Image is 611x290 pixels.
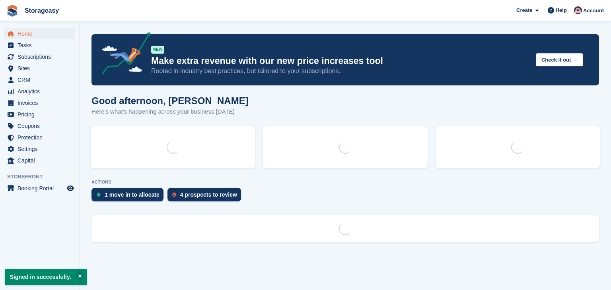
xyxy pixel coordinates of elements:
[18,109,65,120] span: Pricing
[167,188,245,205] a: 4 prospects to review
[4,143,75,155] a: menu
[4,183,75,194] a: menu
[4,132,75,143] a: menu
[18,63,65,74] span: Sites
[18,143,65,155] span: Settings
[18,28,65,39] span: Home
[536,53,583,66] button: Check it out →
[516,6,532,14] span: Create
[556,6,567,14] span: Help
[4,28,75,39] a: menu
[91,107,249,116] p: Here's what's happening across your business [DATE]
[4,63,75,74] a: menu
[151,55,529,67] p: Make extra revenue with our new price increases tool
[5,269,87,285] p: Signed in successfully.
[18,97,65,108] span: Invoices
[574,6,582,14] img: James Stewart
[18,51,65,62] span: Subscriptions
[105,191,160,198] div: 1 move in to allocate
[18,74,65,85] span: CRM
[18,120,65,131] span: Coupons
[91,180,599,185] p: ACTIONS
[151,46,164,54] div: NEW
[4,109,75,120] a: menu
[91,188,167,205] a: 1 move in to allocate
[18,183,65,194] span: Booking Portal
[4,120,75,131] a: menu
[4,86,75,97] a: menu
[180,191,237,198] div: 4 prospects to review
[7,173,79,181] span: Storefront
[151,67,529,75] p: Rooted in industry best practices, but tailored to your subscriptions.
[96,192,101,197] img: move_ins_to_allocate_icon-fdf77a2bb77ea45bf5b3d319d69a93e2d87916cf1d5bf7949dd705db3b84f3ca.svg
[4,51,75,62] a: menu
[66,184,75,193] a: Preview store
[583,7,604,15] span: Account
[18,86,65,97] span: Analytics
[6,5,18,17] img: stora-icon-8386f47178a22dfd0bd8f6a31ec36ba5ce8667c1dd55bd0f319d3a0aa187defe.svg
[172,192,176,197] img: prospect-51fa495bee0391a8d652442698ab0144808aea92771e9ea1ae160a38d050c398.svg
[4,40,75,51] a: menu
[18,155,65,166] span: Capital
[18,132,65,143] span: Protection
[18,40,65,51] span: Tasks
[95,32,151,77] img: price-adjustments-announcement-icon-8257ccfd72463d97f412b2fc003d46551f7dbcb40ab6d574587a9cd5c0d94...
[21,4,62,17] a: Storageasy
[91,95,249,106] h1: Good afternoon, [PERSON_NAME]
[4,74,75,85] a: menu
[4,97,75,108] a: menu
[4,155,75,166] a: menu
